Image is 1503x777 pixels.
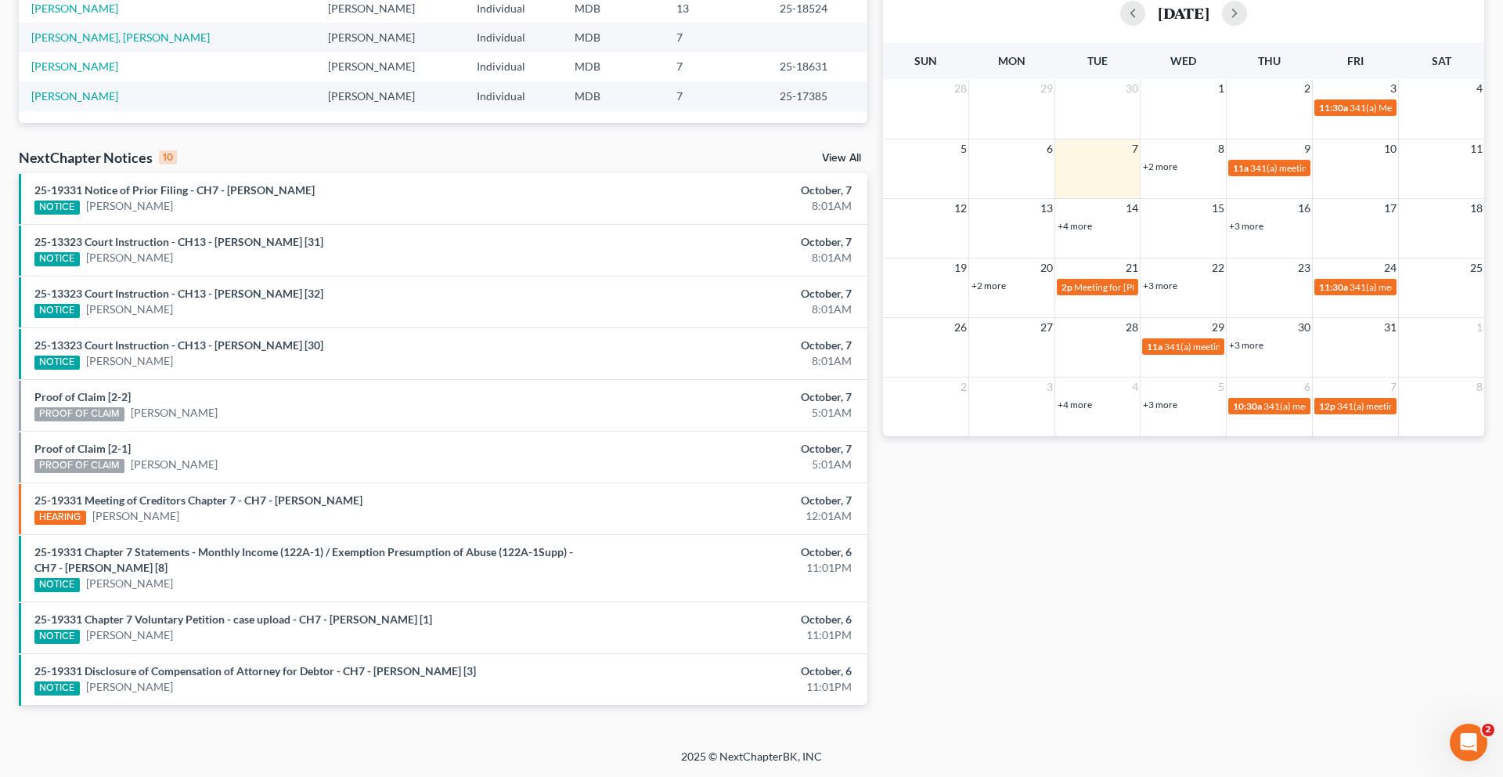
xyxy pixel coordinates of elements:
[1450,724,1487,761] iframe: Intercom live chat
[34,338,323,352] a: 25-13323 Court Instruction - CH13 - [PERSON_NAME] [30]
[159,150,177,164] div: 10
[562,23,664,52] td: MDB
[664,52,768,81] td: 7
[589,508,852,524] div: 12:01AM
[664,23,768,52] td: 7
[1250,162,1401,174] span: 341(a) meeting for [PERSON_NAME]
[86,576,173,591] a: [PERSON_NAME]
[767,81,867,110] td: 25-17385
[31,2,118,15] a: [PERSON_NAME]
[1216,378,1226,396] span: 5
[1296,199,1312,218] span: 16
[34,356,80,370] div: NOTICE
[1216,79,1226,98] span: 1
[1233,162,1249,174] span: 11a
[34,613,432,626] a: 25-19331 Chapter 7 Voluntary Petition - case upload - CH7 - [PERSON_NAME] [1]
[315,23,464,52] td: [PERSON_NAME]
[1147,341,1162,352] span: 11a
[589,234,852,250] div: October, 7
[664,81,768,110] td: 7
[1475,318,1484,337] span: 1
[1432,54,1451,67] span: Sat
[131,405,218,421] a: [PERSON_NAME]
[562,81,664,110] td: MDB
[1130,378,1140,396] span: 4
[34,407,124,421] div: PROOF OF CLAIM
[1475,378,1484,396] span: 8
[1382,258,1398,277] span: 24
[589,250,852,266] div: 8:01AM
[589,560,852,576] div: 11:01PM
[1482,724,1494,736] span: 2
[1124,258,1140,277] span: 21
[1164,341,1315,352] span: 341(a) meeting for [PERSON_NAME]
[1303,79,1312,98] span: 2
[953,318,968,337] span: 26
[589,544,852,560] div: October, 6
[822,153,861,164] a: View All
[589,183,852,198] div: October, 7
[1469,199,1484,218] span: 18
[34,681,80,696] div: NOTICE
[1347,54,1364,67] span: Fri
[34,390,131,403] a: Proof of Claim [2-2]
[34,252,80,266] div: NOTICE
[589,663,852,679] div: October, 6
[305,749,1198,777] div: 2025 © NextChapterBK, INC
[34,545,573,574] a: 25-19331 Chapter 7 Statements - Monthly Income (122A-1) / Exemption Presumption of Abuse (122A-1S...
[131,457,218,472] a: [PERSON_NAME]
[464,81,562,110] td: Individual
[1296,318,1312,337] span: 30
[1124,199,1140,218] span: 14
[1469,258,1484,277] span: 25
[34,235,323,248] a: 25-13323 Court Instruction - CH13 - [PERSON_NAME] [31]
[34,201,80,215] div: NOTICE
[1389,79,1398,98] span: 3
[1045,139,1054,158] span: 6
[34,630,80,644] div: NOTICE
[953,79,968,98] span: 28
[315,52,464,81] td: [PERSON_NAME]
[589,198,852,214] div: 8:01AM
[589,353,852,369] div: 8:01AM
[34,287,323,300] a: 25-13323 Court Instruction - CH13 - [PERSON_NAME] [32]
[589,389,852,405] div: October, 7
[31,60,118,73] a: [PERSON_NAME]
[1058,399,1092,410] a: +4 more
[31,89,118,103] a: [PERSON_NAME]
[1158,5,1209,21] h2: [DATE]
[1210,199,1226,218] span: 15
[767,52,867,81] td: 25-18631
[1337,400,1488,412] span: 341(a) meeting for [PERSON_NAME]
[1229,339,1263,351] a: +3 more
[589,441,852,457] div: October, 7
[1058,220,1092,232] a: +4 more
[34,511,86,525] div: HEARING
[86,627,173,643] a: [PERSON_NAME]
[953,199,968,218] span: 12
[1263,400,1415,412] span: 341(a) meeting for [PERSON_NAME]
[1039,199,1054,218] span: 13
[34,304,80,318] div: NOTICE
[1087,54,1108,67] span: Tue
[589,679,852,695] div: 11:01PM
[31,31,210,44] a: [PERSON_NAME], [PERSON_NAME]
[1319,102,1348,114] span: 11:30a
[1210,258,1226,277] span: 22
[464,52,562,81] td: Individual
[1296,258,1312,277] span: 23
[1382,199,1398,218] span: 17
[86,353,173,369] a: [PERSON_NAME]
[589,493,852,508] div: October, 7
[589,612,852,627] div: October, 6
[959,139,968,158] span: 5
[914,54,937,67] span: Sun
[589,405,852,421] div: 5:01AM
[1389,378,1398,396] span: 7
[1350,281,1501,293] span: 341(a) meeting for [PERSON_NAME]
[1382,139,1398,158] span: 10
[1382,318,1398,337] span: 31
[34,493,362,507] a: 25-19331 Meeting of Creditors Chapter 7 - CH7 - [PERSON_NAME]
[315,81,464,110] td: [PERSON_NAME]
[1319,281,1348,293] span: 11:30a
